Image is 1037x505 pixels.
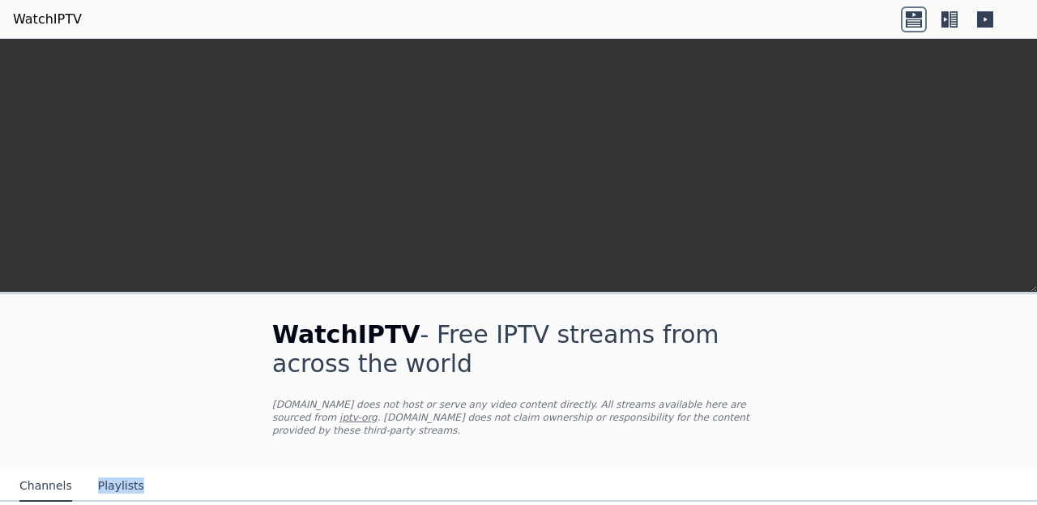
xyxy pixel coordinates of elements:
[13,10,82,29] a: WatchIPTV
[339,412,378,423] a: iptv-org
[272,398,765,437] p: [DOMAIN_NAME] does not host or serve any video content directly. All streams available here are s...
[272,320,765,379] h1: - Free IPTV streams from across the world
[98,471,144,502] button: Playlists
[19,471,72,502] button: Channels
[272,320,420,349] span: WatchIPTV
